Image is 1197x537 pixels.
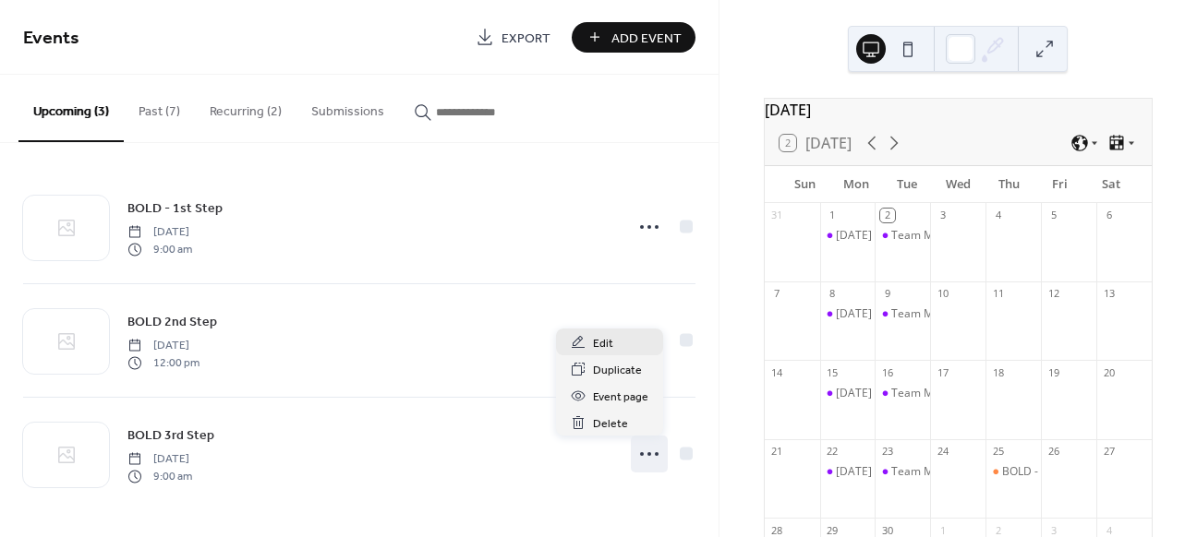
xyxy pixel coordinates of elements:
div: 1 [936,523,949,537]
div: 3 [1046,523,1060,537]
span: [DATE] [127,338,199,354]
div: 4 [991,209,1005,222]
a: BOLD 3rd Step [127,424,214,446]
div: Team Meeting [875,306,930,322]
div: 24 [936,445,949,459]
div: 31 [770,209,784,222]
div: BOLD - 1st Step [1002,464,1082,480]
div: Team Meeting [891,306,966,322]
a: BOLD - 1st Step [127,197,223,219]
div: 9 [880,287,894,301]
div: Team Meeting [891,464,966,480]
span: Edit [593,334,613,353]
div: [DATE] Morning Mastermind [836,464,984,480]
span: 9:00 am [127,468,192,484]
div: 8 [826,287,840,301]
div: [DATE] [765,99,1152,121]
div: Monday Morning Mastermind [820,306,876,322]
div: 10 [936,287,949,301]
button: Add Event [572,22,695,53]
div: 2 [880,209,894,222]
div: Tue [881,166,932,203]
span: Events [23,20,79,56]
div: 28 [770,523,784,537]
div: Fri [1034,166,1085,203]
div: 4 [1102,523,1116,537]
div: [DATE] Morning Mastermind [836,386,984,401]
div: 14 [770,365,784,379]
div: 27 [1102,445,1116,459]
div: 21 [770,445,784,459]
div: [DATE] Morning Mastermind [836,306,984,322]
div: 30 [880,523,894,537]
span: Duplicate [593,361,642,380]
div: 1 [826,209,840,222]
div: Sun [780,166,830,203]
span: 9:00 am [127,241,192,257]
div: Team Meeting [875,386,930,401]
div: 20 [1102,365,1116,379]
span: [DATE] [127,224,192,241]
div: Team Meeting [875,464,930,480]
div: 7 [770,287,784,301]
div: 2 [991,523,1005,537]
button: Past (7) [124,75,195,140]
div: 17 [936,365,949,379]
span: BOLD - 1st Step [127,199,223,219]
div: 23 [880,445,894,459]
div: Thu [984,166,1034,203]
div: [DATE] Morning Mastermind [836,228,984,244]
div: Wed [933,166,984,203]
span: BOLD 3rd Step [127,426,214,446]
div: Monday Morning Mastermind [820,386,876,401]
div: 18 [991,365,1005,379]
span: [DATE] [127,451,192,468]
a: Export [462,22,564,53]
span: 12:00 pm [127,354,199,371]
div: BOLD - 1st Step [985,464,1041,480]
div: 5 [1046,209,1060,222]
div: Sat [1086,166,1137,203]
span: Export [502,29,550,48]
div: 29 [826,523,840,537]
div: Team Meeting [891,228,966,244]
div: 26 [1046,445,1060,459]
div: 22 [826,445,840,459]
span: BOLD 2nd Step [127,313,217,332]
div: Monday Morning Mastermind [820,228,876,244]
div: Mon [830,166,881,203]
div: 25 [991,445,1005,459]
div: 6 [1102,209,1116,222]
span: Delete [593,414,628,434]
div: 15 [826,365,840,379]
button: Upcoming (3) [18,75,124,142]
div: Team Meeting [875,228,930,244]
div: 13 [1102,287,1116,301]
span: Event page [593,388,648,407]
div: Team Meeting [891,386,966,401]
button: Recurring (2) [195,75,296,140]
a: BOLD 2nd Step [127,311,217,332]
button: Submissions [296,75,399,140]
div: 11 [991,287,1005,301]
span: Add Event [611,29,682,48]
div: 19 [1046,365,1060,379]
div: 3 [936,209,949,222]
div: Monday Morning Mastermind [820,464,876,480]
div: 12 [1046,287,1060,301]
div: 16 [880,365,894,379]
